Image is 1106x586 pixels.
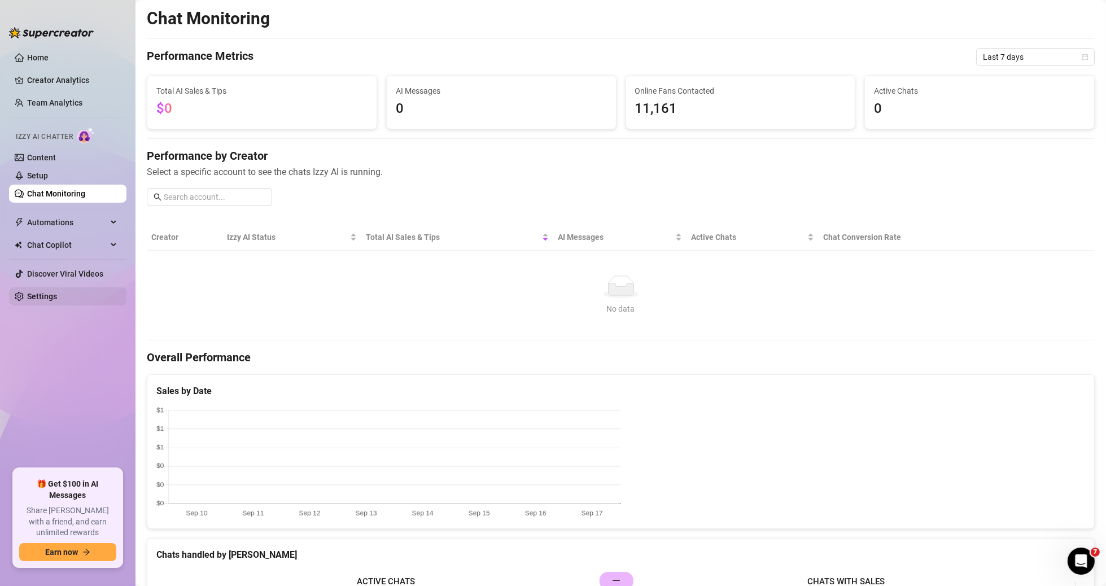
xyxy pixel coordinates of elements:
span: AI Messages [396,85,607,97]
img: AI Chatter [77,127,95,143]
h4: Performance Metrics [147,48,253,66]
span: 11,161 [635,98,846,120]
th: Izzy AI Status [222,224,361,251]
img: Chat Copilot [15,241,22,249]
a: Setup [27,171,48,180]
span: $0 [156,100,172,116]
span: search [154,193,161,201]
a: Team Analytics [27,98,82,107]
span: 0 [874,98,1085,120]
th: Active Chats [687,224,819,251]
span: Izzy AI Status [227,231,348,243]
div: Sales by Date [156,384,1085,398]
span: 0 [396,98,607,120]
span: calendar [1082,54,1088,60]
h2: Chat Monitoring [147,8,270,29]
span: Active Chats [874,85,1085,97]
span: Earn now [45,548,78,557]
div: Chats handled by [PERSON_NAME] [156,548,1085,562]
a: Discover Viral Videos [27,269,103,278]
a: Home [27,53,49,62]
span: Online Fans Contacted [635,85,846,97]
span: thunderbolt [15,218,24,227]
span: Chat Copilot [27,236,107,254]
span: Active Chats [691,231,805,243]
span: Select a specific account to see the chats Izzy AI is running. [147,165,1095,179]
th: AI Messages [553,224,687,251]
th: Total AI Sales & Tips [361,224,553,251]
th: Creator [147,224,222,251]
span: Share [PERSON_NAME] with a friend, and earn unlimited rewards [19,505,116,539]
h4: Overall Performance [147,349,1095,365]
input: Search account... [164,191,265,203]
a: Chat Monitoring [27,189,85,198]
th: Chat Conversion Rate [819,224,1000,251]
a: Settings [27,292,57,301]
span: 7 [1091,548,1100,557]
a: Content [27,153,56,162]
h4: Performance by Creator [147,148,1095,164]
span: Izzy AI Chatter [16,132,73,142]
span: Last 7 days [983,49,1088,65]
iframe: Intercom live chat [1068,548,1095,575]
span: AI Messages [558,231,673,243]
span: Total AI Sales & Tips [366,231,540,243]
div: No data [156,303,1086,315]
span: 🎁 Get $100 in AI Messages [19,479,116,501]
span: arrow-right [82,548,90,556]
button: Earn nowarrow-right [19,543,116,561]
a: Creator Analytics [27,71,117,89]
span: Total AI Sales & Tips [156,85,368,97]
span: Automations [27,213,107,231]
img: logo-BBDzfeDw.svg [9,27,94,38]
